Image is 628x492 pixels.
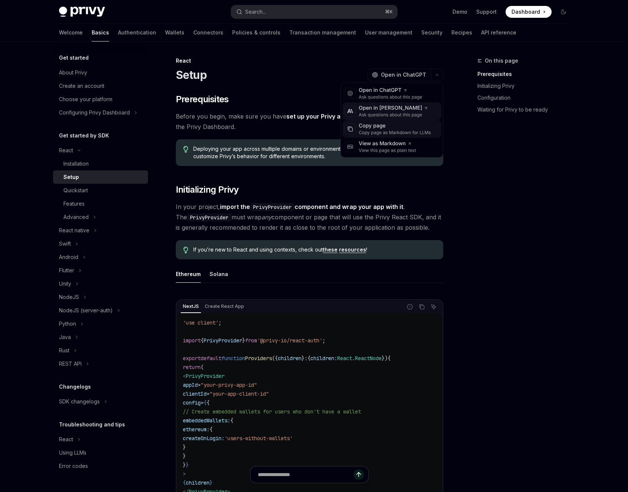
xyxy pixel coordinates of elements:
[183,319,218,326] span: 'use client'
[59,359,82,368] div: REST API
[381,71,426,79] span: Open in ChatGPT
[245,7,266,16] div: Search...
[59,333,71,342] div: Java
[451,24,472,41] a: Recipes
[339,246,366,253] a: resources
[53,357,148,370] button: Toggle REST API section
[53,210,148,224] button: Toggle Advanced section
[59,448,86,457] div: Using LLMs
[183,444,186,451] span: }
[477,68,575,80] a: Prerequisites
[481,24,516,41] a: API reference
[183,247,188,253] svg: Tip
[359,147,416,153] div: View this page as plain text
[207,399,210,406] span: {
[53,395,148,408] button: Toggle SDK changelogs section
[207,390,210,397] span: =
[59,108,130,117] div: Configuring Privy Dashboard
[59,82,104,90] div: Create an account
[59,319,76,328] div: Python
[512,8,540,16] span: Dashboard
[355,355,382,362] span: ReactNode
[59,266,74,275] div: Flutter
[429,302,438,312] button: Ask AI
[218,319,221,326] span: ;
[352,355,355,362] span: .
[359,130,431,136] div: Copy page as Markdown for LLMs
[53,304,148,317] button: Toggle NodeJS (server-auth) section
[59,131,109,140] h5: Get started by SDK
[183,453,186,459] span: }
[63,186,88,195] div: Quickstart
[63,213,89,222] div: Advanced
[421,24,443,41] a: Security
[245,337,257,344] span: from
[176,202,443,233] span: In your project, . The must wrap component or page that will use the Privy React SDK, and it is g...
[92,24,109,41] a: Basics
[183,382,198,388] span: appId
[53,277,148,290] button: Toggle Unity section
[183,373,186,379] span: <
[201,399,204,406] span: =
[477,80,575,92] a: Initializing Privy
[53,330,148,344] button: Toggle Java section
[186,373,224,379] span: PrivyProvider
[272,355,278,362] span: ({
[201,337,204,344] span: {
[53,237,148,250] button: Toggle Swift section
[388,355,391,362] span: {
[193,24,223,41] a: Connectors
[201,382,257,388] span: "your-privy-app-id"
[53,66,148,79] a: About Privy
[224,435,293,442] span: 'users-without-wallets'
[53,157,148,170] a: Installation
[322,337,325,344] span: ;
[558,6,569,18] button: Toggle dark mode
[221,355,245,362] span: function
[308,355,310,362] span: {
[53,184,148,197] a: Quickstart
[359,94,422,100] div: Ask questions about this page
[53,290,148,304] button: Toggle NodeJS section
[176,265,201,283] div: Ethereum
[59,68,87,77] div: About Privy
[176,68,207,82] h1: Setup
[359,140,416,147] div: View as Markdown
[165,24,184,41] a: Wallets
[59,7,105,17] img: dark logo
[63,199,85,208] div: Features
[53,433,148,446] button: Toggle React section
[262,213,272,221] em: any
[382,355,388,362] span: })
[231,5,397,19] button: Open search
[365,24,412,41] a: User management
[53,106,148,119] button: Toggle Configuring Privy Dashboard section
[59,306,113,315] div: NodeJS (server-auth)
[183,390,207,397] span: clientId
[278,355,302,362] span: children
[53,197,148,210] a: Features
[63,159,89,168] div: Installation
[230,417,233,424] span: {
[53,170,148,184] a: Setup
[258,466,354,483] input: Ask a question...
[53,317,148,330] button: Toggle Python section
[53,344,148,357] button: Toggle Rust section
[53,79,148,93] a: Create an account
[359,122,431,130] div: Copy page
[59,24,83,41] a: Welcome
[257,337,322,344] span: '@privy-io/react-auth'
[53,250,148,264] button: Toggle Android section
[183,417,230,424] span: embeddedWallets:
[193,246,435,253] span: If you’re new to React and using contexts, check out !
[176,184,239,196] span: Initializing Privy
[53,224,148,237] button: Toggle React native section
[59,279,71,288] div: Unity
[305,355,308,362] span: :
[476,8,497,16] a: Support
[59,53,89,62] h5: Get started
[183,399,201,406] span: config
[334,355,337,362] span: :
[59,382,91,391] h5: Changelogs
[310,355,334,362] span: children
